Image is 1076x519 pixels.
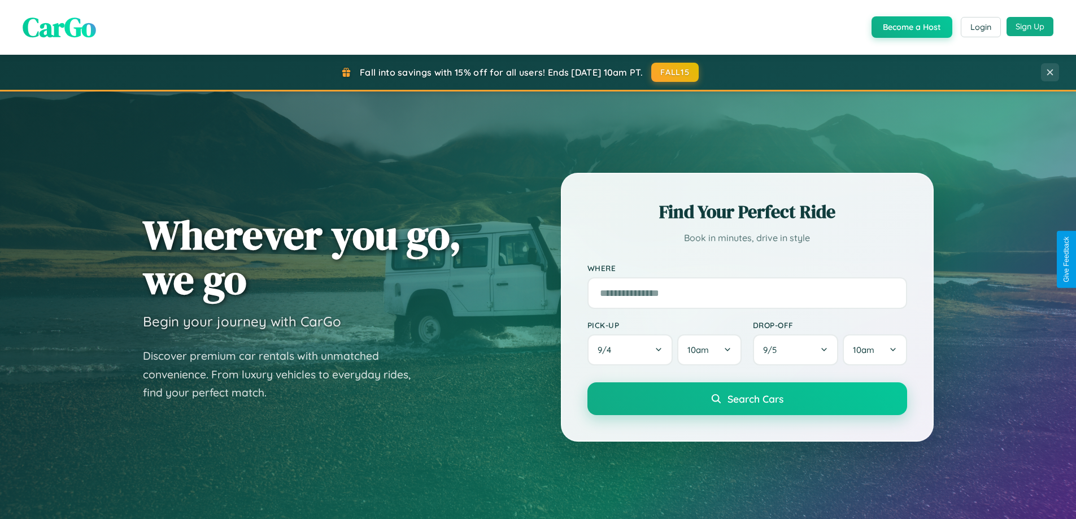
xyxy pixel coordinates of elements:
button: FALL15 [651,63,699,82]
span: Fall into savings with 15% off for all users! Ends [DATE] 10am PT. [360,67,643,78]
label: Pick-up [587,320,742,330]
button: Sign Up [1007,17,1053,36]
span: 9 / 4 [598,344,617,355]
h1: Wherever you go, we go [143,212,461,302]
span: 10am [853,344,874,355]
span: 9 / 5 [763,344,782,355]
button: 9/5 [753,334,839,365]
button: Login [961,17,1001,37]
span: CarGo [23,8,96,46]
span: 10am [687,344,709,355]
button: Become a Host [872,16,952,38]
button: 10am [843,334,907,365]
label: Where [587,263,907,273]
button: 10am [677,334,741,365]
h3: Begin your journey with CarGo [143,313,341,330]
div: Give Feedback [1062,237,1070,282]
button: 9/4 [587,334,673,365]
h2: Find Your Perfect Ride [587,199,907,224]
span: Search Cars [728,392,783,405]
p: Book in minutes, drive in style [587,230,907,246]
p: Discover premium car rentals with unmatched convenience. From luxury vehicles to everyday rides, ... [143,347,425,402]
label: Drop-off [753,320,907,330]
button: Search Cars [587,382,907,415]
